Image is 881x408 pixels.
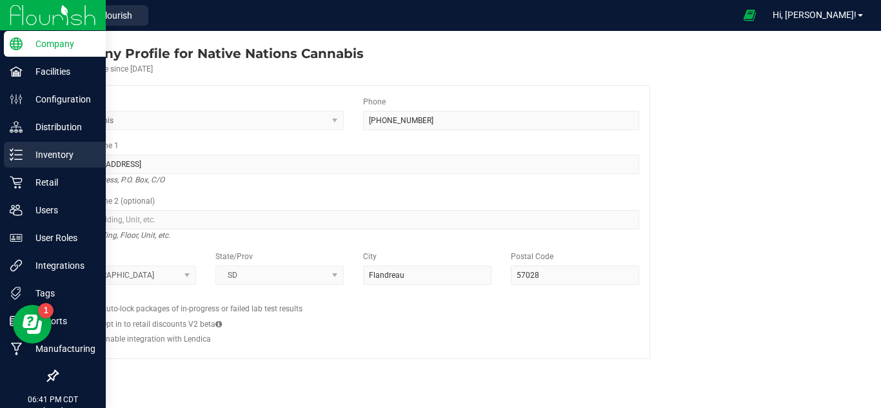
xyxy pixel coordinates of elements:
[10,231,23,244] inline-svg: User Roles
[101,333,211,345] label: Enable integration with Lendica
[101,318,222,330] label: Opt in to retail discounts V2 beta
[23,230,100,246] p: User Roles
[6,394,100,405] p: 06:41 PM CDT
[23,258,100,273] p: Integrations
[215,251,253,262] label: State/Prov
[363,96,386,108] label: Phone
[23,313,100,329] p: Reports
[68,172,164,188] i: Street address, P.O. Box, C/O
[10,315,23,327] inline-svg: Reports
[23,92,100,107] p: Configuration
[10,65,23,78] inline-svg: Facilities
[23,36,100,52] p: Company
[10,259,23,272] inline-svg: Integrations
[23,286,100,301] p: Tags
[23,175,100,190] p: Retail
[511,251,553,262] label: Postal Code
[68,195,155,207] label: Address Line 2 (optional)
[23,119,100,135] p: Distribution
[10,176,23,189] inline-svg: Retail
[10,204,23,217] inline-svg: Users
[10,93,23,106] inline-svg: Configuration
[38,303,54,318] iframe: Resource center unread badge
[735,3,764,28] span: Open Ecommerce Menu
[363,251,377,262] label: City
[10,287,23,300] inline-svg: Tags
[10,37,23,50] inline-svg: Company
[10,148,23,161] inline-svg: Inventory
[23,147,100,162] p: Inventory
[101,303,302,315] label: Auto-lock packages of in-progress or failed lab test results
[57,63,364,75] div: Account active since [DATE]
[363,266,491,285] input: City
[10,121,23,133] inline-svg: Distribution
[773,10,856,20] span: Hi, [PERSON_NAME]!
[23,202,100,218] p: Users
[68,155,639,174] input: Address
[68,295,639,303] h2: Configs
[23,64,100,79] p: Facilities
[10,342,23,355] inline-svg: Manufacturing
[511,266,639,285] input: Postal Code
[57,44,364,63] div: Native Nations Cannabis
[68,228,170,243] i: Suite, Building, Floor, Unit, etc.
[363,111,639,130] input: (123) 456-7890
[68,210,639,229] input: Suite, Building, Unit, etc.
[13,305,52,344] iframe: Resource center
[23,341,100,356] p: Manufacturing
